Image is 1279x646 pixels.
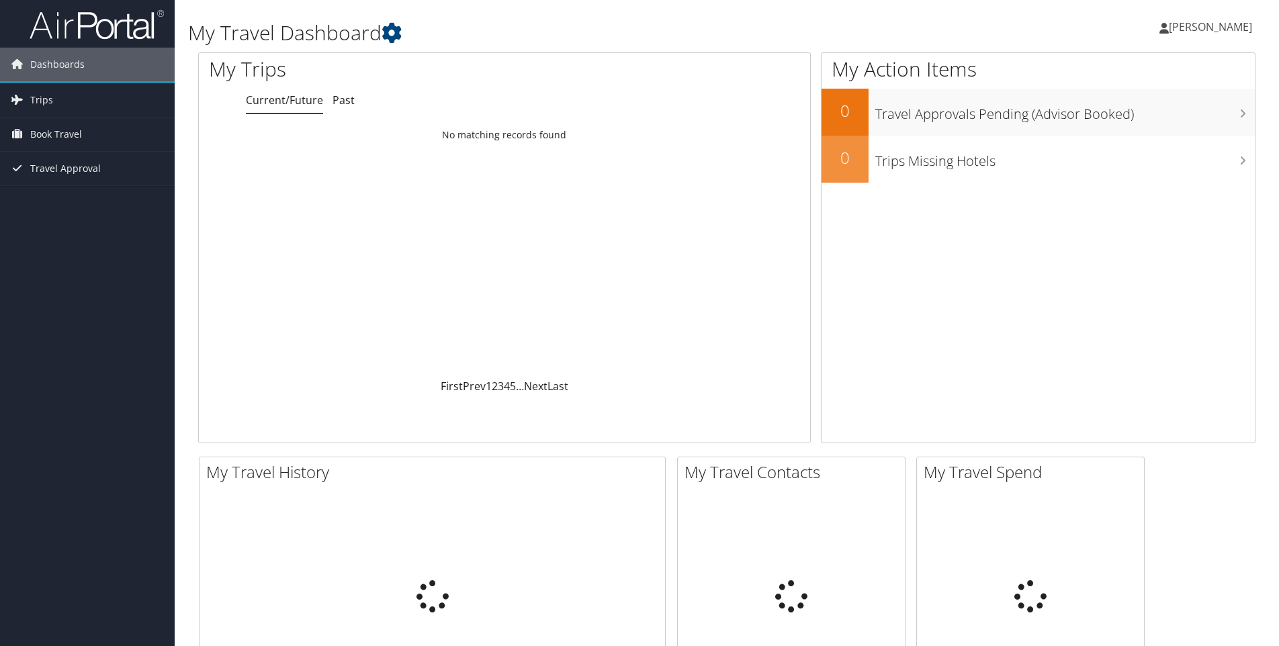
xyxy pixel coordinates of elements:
[1159,7,1266,47] a: [PERSON_NAME]
[822,136,1255,183] a: 0Trips Missing Hotels
[441,379,463,394] a: First
[30,152,101,185] span: Travel Approval
[516,379,524,394] span: …
[30,9,164,40] img: airportal-logo.png
[822,99,869,122] h2: 0
[209,55,545,83] h1: My Trips
[188,19,906,47] h1: My Travel Dashboard
[875,145,1255,171] h3: Trips Missing Hotels
[463,379,486,394] a: Prev
[822,89,1255,136] a: 0Travel Approvals Pending (Advisor Booked)
[30,83,53,117] span: Trips
[822,146,869,169] h2: 0
[30,118,82,151] span: Book Travel
[547,379,568,394] a: Last
[486,379,492,394] a: 1
[246,93,323,107] a: Current/Future
[875,98,1255,124] h3: Travel Approvals Pending (Advisor Booked)
[510,379,516,394] a: 5
[524,379,547,394] a: Next
[822,55,1255,83] h1: My Action Items
[492,379,498,394] a: 2
[30,48,85,81] span: Dashboards
[206,461,665,483] h2: My Travel History
[924,461,1144,483] h2: My Travel Spend
[333,93,355,107] a: Past
[498,379,504,394] a: 3
[685,461,905,483] h2: My Travel Contacts
[199,123,810,147] td: No matching records found
[1169,19,1252,34] span: [PERSON_NAME]
[504,379,510,394] a: 4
